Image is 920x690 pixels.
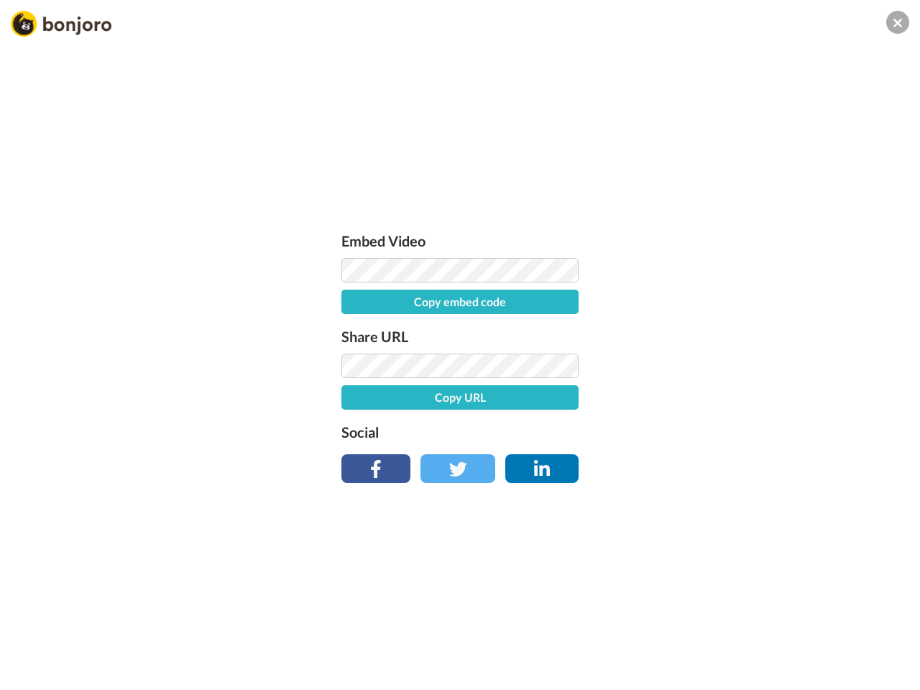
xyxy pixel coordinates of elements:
[341,290,579,314] button: Copy embed code
[341,385,579,410] button: Copy URL
[341,325,579,348] label: Share URL
[341,420,579,443] label: Social
[341,229,579,252] label: Embed Video
[11,11,111,37] img: Bonjoro Logo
